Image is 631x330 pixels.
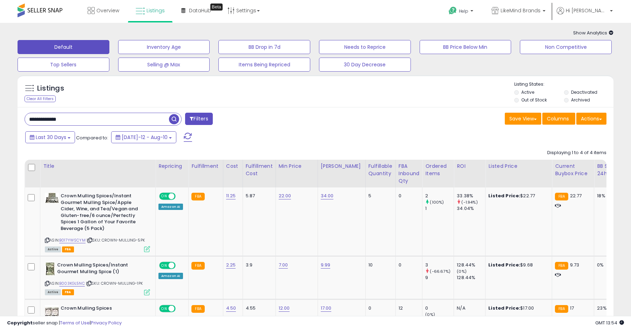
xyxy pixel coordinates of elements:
[321,192,334,199] a: 34.00
[158,273,183,279] div: Amazon AI
[557,7,613,23] a: Hi [PERSON_NAME]
[597,163,623,177] div: BB Share 24h.
[461,199,477,205] small: (-1.94%)
[501,7,541,14] span: LikeMind Brands
[226,305,236,312] a: 4.50
[425,163,451,177] div: Ordered Items
[571,89,597,95] label: Deactivated
[189,7,211,14] span: DataHub
[175,193,186,199] span: OFF
[399,163,420,185] div: FBA inbound Qty
[488,305,547,311] div: $17.00
[420,40,511,54] button: BB Price Below Min
[555,193,568,200] small: FBA
[571,97,590,103] label: Archived
[595,319,624,326] span: 2025-09-11 13:54 GMT
[175,305,186,311] span: OFF
[226,163,240,170] div: Cost
[158,204,183,210] div: Amazon AI
[118,58,210,72] button: Selling @ Max
[430,269,450,274] small: (-66.67%)
[7,320,122,326] div: seller snap | |
[76,134,108,141] span: Compared to:
[425,305,454,311] div: 0
[457,193,485,199] div: 33.38%
[246,262,270,268] div: 3.9
[321,305,332,312] a: 17.00
[570,192,582,199] span: 22.77
[555,163,591,177] div: Current Buybox Price
[597,305,620,311] div: 23%
[425,193,454,199] div: 2
[86,280,143,286] span: | SKU: CROWN-MULLING-1PK
[191,163,220,170] div: Fulfillment
[147,7,165,14] span: Listings
[210,4,223,11] div: Tooltip anchor
[246,163,273,177] div: Fulfillment Cost
[457,305,480,311] div: N/A
[430,199,444,205] small: (100%)
[597,262,620,268] div: 0%
[457,275,485,281] div: 128.44%
[443,1,480,23] a: Help
[61,305,146,313] b: Crown Mulling Spices
[573,29,613,36] span: Show Analytics
[25,95,56,102] div: Clear All Filters
[547,150,606,156] div: Displaying 1 to 4 of 4 items
[457,205,485,212] div: 34.04%
[425,275,454,281] div: 9
[96,7,119,14] span: Overview
[368,193,390,199] div: 5
[226,262,236,269] a: 2.25
[488,192,520,199] b: Listed Price:
[279,262,288,269] a: 7.00
[45,305,59,319] img: 51NnXi23fTL._SL40_.jpg
[7,319,33,326] strong: Copyright
[457,269,467,274] small: (0%)
[425,312,435,317] small: (0%)
[319,58,411,72] button: 30 Day Decrease
[457,163,482,170] div: ROI
[57,262,142,277] b: Crown Mulling Spices/Instant Gourmet Mulling Spice (1)
[18,58,109,72] button: Top Sellers
[246,305,270,311] div: 4.55
[191,262,204,270] small: FBA
[118,40,210,54] button: Inventory Age
[555,305,568,313] small: FBA
[488,262,547,268] div: $9.68
[488,193,547,199] div: $22.77
[45,246,61,252] span: All listings currently available for purchase on Amazon
[218,40,310,54] button: BB Drop in 7d
[59,237,86,243] a: B017YWSCYM
[61,193,146,233] b: Crown Mulling Spices/Instant Gourmet Mulling Spice/Apple Cider, Wine, and Tea/Vegan and Gluten-fr...
[191,193,204,200] small: FBA
[279,305,290,312] a: 12.00
[226,192,236,199] a: 11.25
[18,40,109,54] button: Default
[111,131,176,143] button: [DATE]-12 - Aug-10
[425,205,454,212] div: 1
[158,163,185,170] div: Repricing
[514,81,613,88] p: Listing States:
[505,113,541,125] button: Save View
[448,6,457,15] i: Get Help
[547,115,569,122] span: Columns
[521,89,534,95] label: Active
[321,262,331,269] a: 9.99
[25,131,75,143] button: Last 30 Days
[45,193,59,203] img: 51+3ClAQrbL._SL40_.jpg
[36,134,66,141] span: Last 30 Days
[488,305,520,311] b: Listed Price:
[555,262,568,270] small: FBA
[597,193,620,199] div: 18%
[62,246,74,252] span: FBA
[175,263,186,269] span: OFF
[279,163,315,170] div: Min Price
[160,193,169,199] span: ON
[62,289,74,295] span: FBA
[570,305,574,311] span: 17
[488,262,520,268] b: Listed Price:
[459,8,468,14] span: Help
[368,305,390,311] div: 0
[91,319,122,326] a: Privacy Policy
